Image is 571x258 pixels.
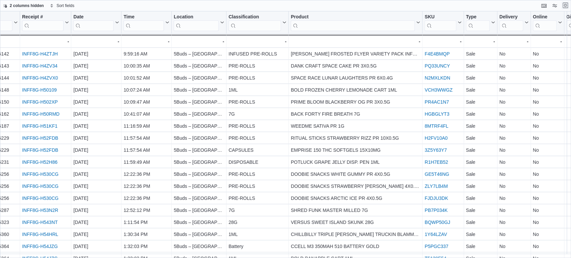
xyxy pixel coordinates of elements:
div: INFUSED PRE-ROLLS [228,50,286,58]
div: PRE-ROLLS [228,182,286,190]
div: No [533,182,562,190]
div: 11:59:49 AM [123,158,169,166]
a: INFF8G-H530CG [22,196,59,201]
a: INFF8G-H4ZTJH [22,51,58,56]
div: [DATE] [73,158,119,166]
div: 10:07:24 AM [123,86,169,94]
div: CHILLBILLY TRIPLE [PERSON_NAME] TRUCKIN BLAMMO CART 1ML [291,230,420,238]
a: VCH3WWGZ [424,87,452,93]
div: 5Buds – [GEOGRAPHIC_DATA] [174,146,224,154]
div: 12:52:12 PM [123,206,169,214]
div: No [499,170,529,178]
div: [DATE] [73,74,119,82]
div: 5Buds – [GEOGRAPHIC_DATA] [174,122,224,130]
div: DANK CRAFT SPACE CAKE PR 3X0.5G [291,62,420,70]
div: [DATE] [73,206,119,214]
button: Display options [551,2,559,10]
div: WEEDME SATIVA PR 1G [291,122,420,130]
div: [DATE] [73,218,119,226]
div: Sale [466,50,495,58]
button: SKU [424,14,461,31]
div: CCELL M3 350MAH 510 BATTERY GOLD [291,242,420,250]
button: Sort fields [47,2,77,10]
a: INFF8G-H4ZV34 [22,63,58,69]
div: Sale [466,122,495,130]
button: Location [174,14,224,31]
div: No [533,110,562,118]
div: - [533,37,562,45]
div: PRE-ROLLS [228,74,286,82]
div: No [533,242,562,250]
a: INFF8G-H52FDB [22,135,58,141]
div: PRE-ROLLS [228,170,286,178]
div: Sale [466,182,495,190]
div: DOOBIE SNACKS WHITE GUMMY PR 4X0.5G [291,170,420,178]
a: INFF8G-H54JZG [22,244,58,249]
div: Sale [466,218,495,226]
div: - [73,37,119,45]
div: 1:32:03 PM [123,242,169,250]
a: HGBGLYT3 [424,111,449,117]
div: Receipt # URL [22,14,64,31]
div: Sale [466,194,495,202]
div: No [533,194,562,202]
div: 5Buds – [GEOGRAPHIC_DATA] [174,98,224,106]
span: Sort fields [57,3,74,8]
div: No [533,170,562,178]
div: - [123,37,169,45]
div: - [174,37,224,45]
a: N2MXLKDN [424,75,450,81]
div: - [499,37,529,45]
div: Location [174,14,219,20]
div: No [499,110,529,118]
div: 12:22:36 PM [123,170,169,178]
div: CAPSULES [228,146,286,154]
div: 10:01:52 AM [123,74,169,82]
div: 10:41:07 AM [123,110,169,118]
div: [DATE] [73,50,119,58]
div: No [499,86,529,94]
a: H2FV10A0 [424,135,447,141]
div: 1:11:54 PM [123,218,169,226]
div: [DATE] [73,134,119,142]
a: ZLY7LB4M [424,183,448,189]
a: INFF8G-H530CG [22,171,59,177]
div: No [499,242,529,250]
div: PRIME BLOOM BLACKBERRY OG PR 3X0.5G [291,98,420,106]
div: No [533,230,562,238]
div: PRE-ROLLS [228,194,286,202]
div: SHRED FUNK MASTER MILLED 7G [291,206,420,214]
button: Type [466,14,495,31]
div: PRE-ROLLS [228,98,286,106]
div: [DATE] [73,170,119,178]
a: P5PGC337 [424,244,448,249]
div: Date [73,14,114,31]
div: [DATE] [73,110,119,118]
div: No [499,122,529,130]
div: Delivery [499,14,523,20]
a: F4E4BMQP [424,51,450,56]
button: Online [533,14,562,31]
div: Time [123,14,164,20]
button: 2 columns hidden [0,2,46,10]
div: Type [466,14,490,20]
div: 5Buds – [GEOGRAPHIC_DATA] [174,110,224,118]
a: PQ33UNCY [424,63,450,69]
div: No [533,50,562,58]
div: 5Buds – [GEOGRAPHIC_DATA] [174,62,224,70]
div: 5Buds – [GEOGRAPHIC_DATA] [174,242,224,250]
div: No [499,194,529,202]
div: Sale [466,242,495,250]
div: DISPOSABLE [228,158,286,166]
div: No [499,50,529,58]
div: Sale [466,134,495,142]
div: [DATE] [73,122,119,130]
div: POTLUCK GRAPE JELLY DISP. PEN 1ML [291,158,420,166]
div: [DATE] [73,146,119,154]
div: PRE-ROLLS [228,122,286,130]
a: INFF8G-H54HRL [22,232,58,237]
div: PRE-ROLLS [228,62,286,70]
div: No [533,134,562,142]
div: No [533,86,562,94]
div: No [533,146,562,154]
